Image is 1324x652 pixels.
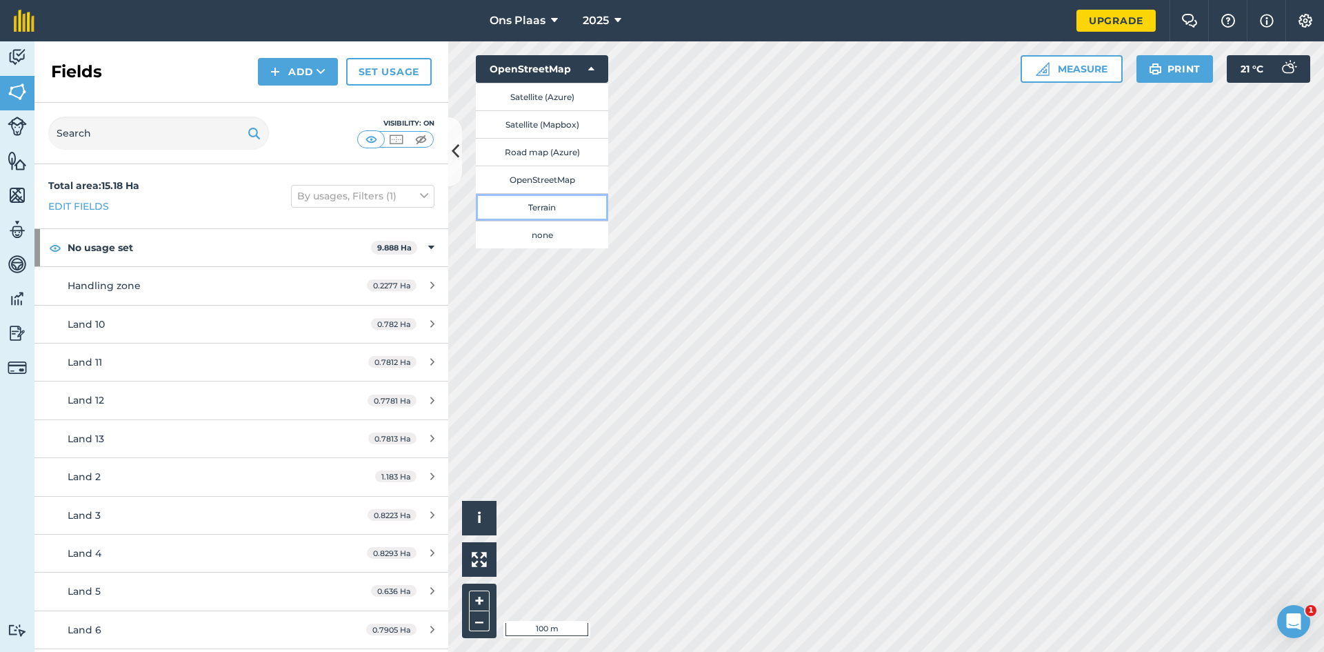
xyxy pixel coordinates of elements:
a: Land 60.7905 Ha [34,611,448,649]
span: 21 ° C [1241,55,1263,83]
button: OpenStreetMap [476,55,608,83]
span: Ons Plaas [490,12,545,29]
button: Add [258,58,338,86]
img: svg+xml;base64,PD94bWwgdmVyc2lvbj0iMS4wIiBlbmNvZGluZz0idXRmLTgiPz4KPCEtLSBHZW5lcmF0b3I6IEFkb2JlIE... [8,288,27,309]
span: 0.8293 Ha [367,547,417,559]
img: svg+xml;base64,PD94bWwgdmVyc2lvbj0iMS4wIiBlbmNvZGluZz0idXRmLTgiPz4KPCEtLSBHZW5lcmF0b3I6IEFkb2JlIE... [8,323,27,344]
a: Land 40.8293 Ha [34,535,448,572]
button: Satellite (Azure) [476,83,608,110]
div: No usage set9.888 Ha [34,229,448,266]
button: Print [1136,55,1214,83]
span: Handling zone [68,279,141,292]
img: svg+xml;base64,PD94bWwgdmVyc2lvbj0iMS4wIiBlbmNvZGluZz0idXRmLTgiPz4KPCEtLSBHZW5lcmF0b3I6IEFkb2JlIE... [8,358,27,377]
span: Land 12 [68,394,104,406]
a: Set usage [346,58,432,86]
button: none [476,221,608,248]
img: svg+xml;base64,PD94bWwgdmVyc2lvbj0iMS4wIiBlbmNvZGluZz0idXRmLTgiPz4KPCEtLSBHZW5lcmF0b3I6IEFkb2JlIE... [8,624,27,637]
img: svg+xml;base64,PD94bWwgdmVyc2lvbj0iMS4wIiBlbmNvZGluZz0idXRmLTgiPz4KPCEtLSBHZW5lcmF0b3I6IEFkb2JlIE... [8,219,27,240]
strong: 9.888 Ha [377,243,412,253]
span: 0.636 Ha [371,585,417,597]
span: Land 4 [68,547,101,560]
a: Land 110.7812 Ha [34,344,448,381]
span: Land 5 [68,585,101,597]
h2: Fields [51,61,102,83]
img: svg+xml;base64,PHN2ZyB4bWxucz0iaHR0cDovL3d3dy53My5vcmcvMjAwMC9zdmciIHdpZHRoPSI1NiIgaGVpZ2h0PSI2MC... [8,81,27,102]
span: 1.183 Ha [375,471,417,482]
strong: No usage set [68,229,371,266]
img: svg+xml;base64,PD94bWwgdmVyc2lvbj0iMS4wIiBlbmNvZGluZz0idXRmLTgiPz4KPCEtLSBHZW5lcmF0b3I6IEFkb2JlIE... [8,117,27,136]
span: 1 [1305,605,1316,616]
span: 2025 [583,12,609,29]
span: 0.8223 Ha [368,509,417,521]
img: fieldmargin Logo [14,10,34,32]
a: Land 50.636 Ha [34,573,448,610]
img: svg+xml;base64,PHN2ZyB4bWxucz0iaHR0cDovL3d3dy53My5vcmcvMjAwMC9zdmciIHdpZHRoPSIxOSIgaGVpZ2h0PSIyNC... [1149,61,1162,77]
img: A question mark icon [1220,14,1236,28]
strong: Total area : 15.18 Ha [48,179,139,192]
img: svg+xml;base64,PHN2ZyB4bWxucz0iaHR0cDovL3d3dy53My5vcmcvMjAwMC9zdmciIHdpZHRoPSI1NiIgaGVpZ2h0PSI2MC... [8,185,27,206]
span: Land 11 [68,356,102,368]
div: Visibility: On [357,118,434,129]
a: Land 21.183 Ha [34,458,448,495]
span: 0.782 Ha [371,318,417,330]
span: 0.7781 Ha [368,395,417,406]
span: Land 13 [68,433,104,445]
img: A cog icon [1297,14,1314,28]
span: Land 6 [68,624,101,636]
img: svg+xml;base64,PHN2ZyB4bWxucz0iaHR0cDovL3d3dy53My5vcmcvMjAwMC9zdmciIHdpZHRoPSIxOSIgaGVpZ2h0PSIyNC... [248,125,261,141]
a: Land 130.7813 Ha [34,420,448,457]
span: Land 3 [68,509,101,522]
a: Land 120.7781 Ha [34,382,448,419]
a: Land 100.782 Ha [34,306,448,343]
img: svg+xml;base64,PD94bWwgdmVyc2lvbj0iMS4wIiBlbmNvZGluZz0idXRmLTgiPz4KPCEtLSBHZW5lcmF0b3I6IEFkb2JlIE... [8,47,27,68]
img: svg+xml;base64,PHN2ZyB4bWxucz0iaHR0cDovL3d3dy53My5vcmcvMjAwMC9zdmciIHdpZHRoPSI1MCIgaGVpZ2h0PSI0MC... [388,132,405,146]
button: + [469,591,490,611]
img: svg+xml;base64,PHN2ZyB4bWxucz0iaHR0cDovL3d3dy53My5vcmcvMjAwMC9zdmciIHdpZHRoPSIxOCIgaGVpZ2h0PSIyNC... [49,239,61,256]
span: Land 2 [68,471,101,483]
a: Edit fields [48,199,109,214]
img: svg+xml;base64,PHN2ZyB4bWxucz0iaHR0cDovL3d3dy53My5vcmcvMjAwMC9zdmciIHdpZHRoPSI1NiIgaGVpZ2h0PSI2MC... [8,150,27,171]
img: Two speech bubbles overlapping with the left bubble in the forefront [1181,14,1198,28]
button: Measure [1021,55,1123,83]
span: 0.2277 Ha [367,279,417,291]
span: i [477,509,481,526]
a: Upgrade [1076,10,1156,32]
img: svg+xml;base64,PD94bWwgdmVyc2lvbj0iMS4wIiBlbmNvZGluZz0idXRmLTgiPz4KPCEtLSBHZW5lcmF0b3I6IEFkb2JlIE... [8,254,27,275]
a: Handling zone0.2277 Ha [34,267,448,304]
button: OpenStreetMap [476,166,608,193]
button: – [469,611,490,631]
button: i [462,501,496,535]
img: svg+xml;base64,PD94bWwgdmVyc2lvbj0iMS4wIiBlbmNvZGluZz0idXRmLTgiPz4KPCEtLSBHZW5lcmF0b3I6IEFkb2JlIE... [1274,55,1302,83]
img: svg+xml;base64,PHN2ZyB4bWxucz0iaHR0cDovL3d3dy53My5vcmcvMjAwMC9zdmciIHdpZHRoPSI1MCIgaGVpZ2h0PSI0MC... [363,132,380,146]
button: Satellite (Mapbox) [476,110,608,138]
span: Land 10 [68,318,105,330]
span: 0.7812 Ha [368,356,417,368]
img: svg+xml;base64,PHN2ZyB4bWxucz0iaHR0cDovL3d3dy53My5vcmcvMjAwMC9zdmciIHdpZHRoPSI1MCIgaGVpZ2h0PSI0MC... [412,132,430,146]
span: 0.7813 Ha [368,433,417,444]
iframe: Intercom live chat [1277,605,1310,638]
button: Terrain [476,193,608,221]
img: svg+xml;base64,PHN2ZyB4bWxucz0iaHR0cDovL3d3dy53My5vcmcvMjAwMC9zdmciIHdpZHRoPSIxNyIgaGVpZ2h0PSIxNy... [1260,12,1274,29]
button: Road map (Azure) [476,138,608,166]
button: By usages, Filters (1) [291,185,434,207]
button: 21 °C [1227,55,1310,83]
a: Land 30.8223 Ha [34,497,448,534]
img: Ruler icon [1036,62,1050,76]
img: svg+xml;base64,PHN2ZyB4bWxucz0iaHR0cDovL3d3dy53My5vcmcvMjAwMC9zdmciIHdpZHRoPSIxNCIgaGVpZ2h0PSIyNC... [270,63,280,80]
input: Search [48,117,269,150]
img: Four arrows, one pointing top left, one top right, one bottom right and the last bottom left [472,552,487,567]
span: 0.7905 Ha [366,624,417,635]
